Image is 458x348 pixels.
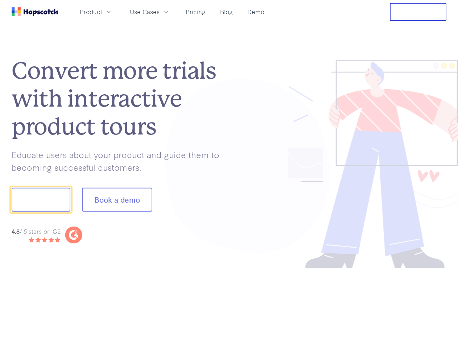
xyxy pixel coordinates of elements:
p: Educate users about your product and guide them to becoming successful customers. [12,148,229,173]
button: Product [75,6,117,18]
button: Use Cases [125,6,174,18]
a: Pricing [183,6,209,18]
a: Blog [217,6,236,18]
div: / 5 stars on G2 [12,227,61,236]
span: Use Cases [130,7,160,16]
button: Show me! [12,188,70,212]
h1: Convert more trials with interactive product tours [12,57,229,140]
button: Free Trial [390,3,446,21]
span: Product [80,7,102,16]
strong: 4.8 [12,227,20,235]
a: Demo [244,6,267,18]
a: Home [12,7,58,16]
button: Book a demo [82,188,152,212]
